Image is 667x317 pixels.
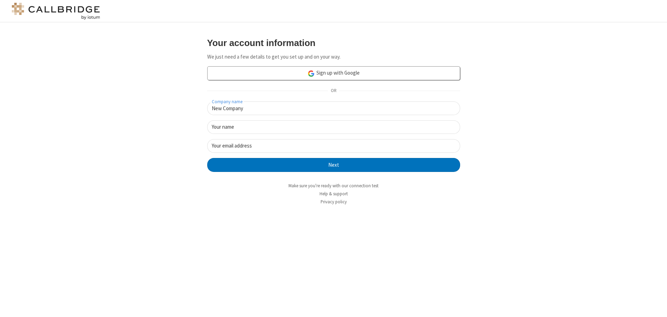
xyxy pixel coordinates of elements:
a: Privacy policy [321,199,347,205]
input: Your name [207,120,460,134]
img: logo@2x.png [10,3,101,20]
a: Make sure you're ready with our connection test [288,183,379,189]
p: We just need a few details to get you set up and on your way. [207,53,460,61]
span: OR [328,86,339,96]
img: google-icon.png [307,70,315,77]
input: Your email address [207,139,460,153]
a: Help & support [320,191,348,197]
input: Company name [207,101,460,115]
h3: Your account information [207,38,460,48]
a: Sign up with Google [207,66,460,80]
button: Next [207,158,460,172]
